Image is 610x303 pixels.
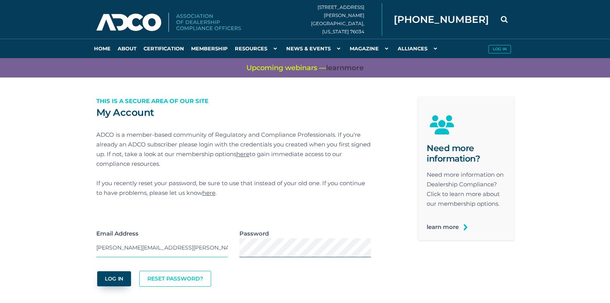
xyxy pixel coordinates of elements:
[91,39,114,58] a: Home
[114,39,140,58] a: About
[97,271,131,286] button: Log In
[326,64,344,72] span: learn
[96,230,138,237] strong: Email Address
[427,170,506,208] p: Need more information on Dealership Compliance? Click to learn more about our membership options.
[394,39,443,58] a: Alliances
[283,39,346,58] a: News & Events
[346,39,394,58] a: Magazine
[394,15,489,24] span: [PHONE_NUMBER]
[246,63,364,73] span: Upcoming webinars —
[188,39,231,58] a: Membership
[236,150,249,158] a: here
[231,39,283,58] a: Resources
[96,96,371,106] p: This is a secure area of our site
[139,271,211,287] a: Reset Password?
[485,39,514,58] a: Log in
[140,39,188,58] a: Certification
[427,143,506,164] h2: Need more information?
[311,3,382,36] div: [STREET_ADDRESS][PERSON_NAME] [GEOGRAPHIC_DATA], [US_STATE] 76034
[96,13,241,32] img: Association of Dealership Compliance Officers logo
[96,130,371,169] p: ADCO is a member-based community of Regulatory and Compliance Professionals. If you're already an...
[489,45,511,53] button: Log in
[96,178,371,198] p: If you recently reset your password, be sure to use that instead of your old one. If you continue...
[202,189,215,196] a: here
[326,63,364,73] a: learnmore
[96,107,371,118] h2: My Account
[427,222,459,232] a: learn more
[239,230,269,237] strong: Password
